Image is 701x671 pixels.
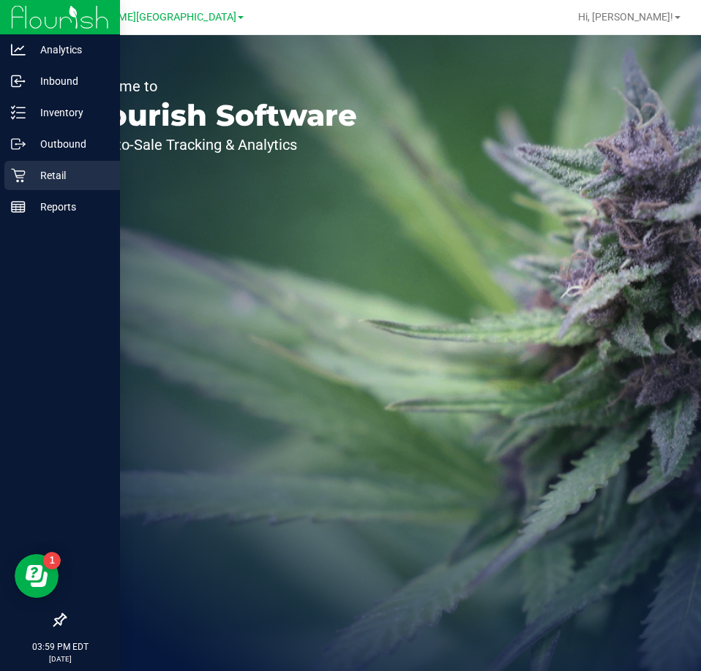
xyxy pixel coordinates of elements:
[15,554,59,598] iframe: Resource center
[26,104,113,121] p: Inventory
[11,105,26,120] inline-svg: Inventory
[26,41,113,58] p: Analytics
[11,200,26,214] inline-svg: Reports
[11,42,26,57] inline-svg: Analytics
[79,101,357,130] p: Flourish Software
[11,137,26,151] inline-svg: Outbound
[79,79,357,94] p: Welcome to
[56,11,236,23] span: [PERSON_NAME][GEOGRAPHIC_DATA]
[26,198,113,216] p: Reports
[7,653,113,664] p: [DATE]
[26,167,113,184] p: Retail
[79,137,357,152] p: Seed-to-Sale Tracking & Analytics
[578,11,673,23] span: Hi, [PERSON_NAME]!
[7,640,113,653] p: 03:59 PM EDT
[43,552,61,569] iframe: Resource center unread badge
[11,168,26,183] inline-svg: Retail
[26,72,113,90] p: Inbound
[26,135,113,153] p: Outbound
[11,74,26,88] inline-svg: Inbound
